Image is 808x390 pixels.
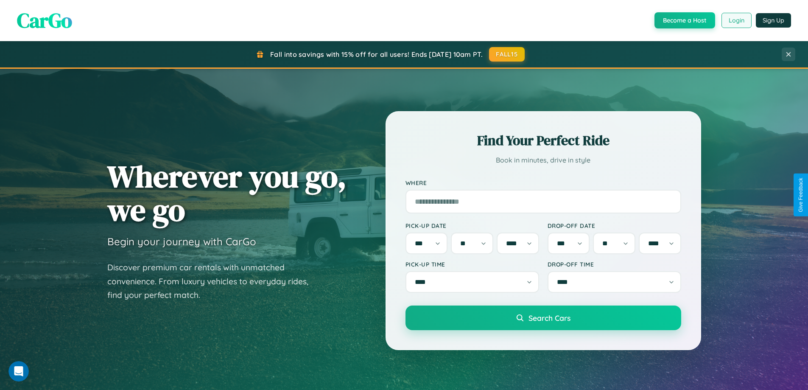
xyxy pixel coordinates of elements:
label: Drop-off Time [548,261,681,268]
iframe: Intercom live chat [8,361,29,382]
span: Search Cars [528,313,570,323]
h2: Find Your Perfect Ride [405,131,681,150]
button: Become a Host [654,12,715,28]
h1: Wherever you go, we go [107,160,347,227]
button: FALL15 [489,47,525,62]
h3: Begin your journey with CarGo [107,235,256,248]
button: Login [721,13,752,28]
label: Pick-up Date [405,222,539,229]
p: Discover premium car rentals with unmatched convenience. From luxury vehicles to everyday rides, ... [107,261,319,302]
button: Search Cars [405,306,681,330]
div: Give Feedback [798,178,804,212]
button: Sign Up [756,13,791,28]
span: Fall into savings with 15% off for all users! Ends [DATE] 10am PT. [270,50,483,59]
span: CarGo [17,6,72,34]
label: Pick-up Time [405,261,539,268]
label: Drop-off Date [548,222,681,229]
p: Book in minutes, drive in style [405,154,681,166]
label: Where [405,179,681,186]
